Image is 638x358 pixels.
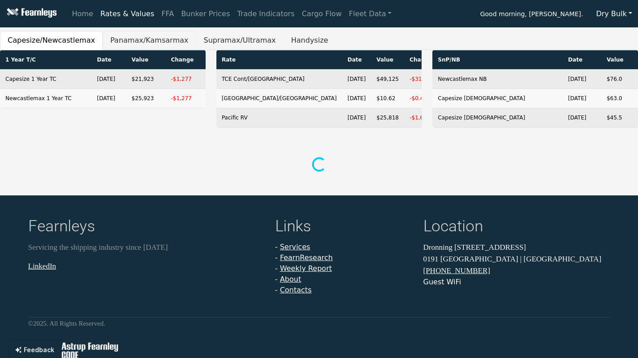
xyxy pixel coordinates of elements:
[158,5,178,23] a: FFA
[28,242,264,253] p: Servicing the shipping industry since [DATE]
[590,5,638,22] button: Dry Bulk
[177,5,233,23] a: Bunker Prices
[4,8,57,19] img: Fearnleys Logo
[404,50,438,70] th: Change
[280,275,301,283] a: About
[275,252,413,263] li: -
[371,89,405,108] td: $10.62
[563,89,601,108] td: [DATE]
[92,89,126,108] td: [DATE]
[233,5,298,23] a: Trade Indicators
[275,263,413,274] li: -
[216,108,342,128] td: Pacific RV
[280,243,310,251] a: Services
[97,5,158,23] a: Rates & Values
[601,50,638,70] th: Value
[216,50,342,70] th: Rate
[68,5,97,23] a: Home
[432,89,563,108] td: Capesize [DEMOGRAPHIC_DATA]
[563,70,601,89] td: [DATE]
[275,217,413,238] h4: Links
[371,70,405,89] td: $49,125
[166,50,206,70] th: Change
[92,50,126,70] th: Date
[216,70,342,89] td: TCE Cont/[GEOGRAPHIC_DATA]
[342,50,371,70] th: Date
[28,320,106,327] small: © 2025 . All Rights Reserved.
[601,70,638,89] td: $76.0
[423,217,610,238] h4: Location
[216,89,342,108] td: [GEOGRAPHIC_DATA]/[GEOGRAPHIC_DATA]
[126,89,166,108] td: $25,923
[563,108,601,128] td: [DATE]
[283,31,336,50] button: Handysize
[275,242,413,252] li: -
[480,7,583,22] span: Good morning, [PERSON_NAME].
[563,50,601,70] th: Date
[28,262,56,270] a: LinkedIn
[298,5,345,23] a: Cargo Flow
[345,5,395,23] a: Fleet Data
[196,31,283,50] button: Supramax/Ultramax
[280,286,312,294] a: Contacts
[432,108,563,128] td: Capesize [DEMOGRAPHIC_DATA]
[126,50,166,70] th: Value
[28,217,264,238] h4: Fearnleys
[166,89,206,108] td: -$1,277
[103,31,196,50] button: Panamax/Kamsarmax
[423,277,461,287] button: Guest WiFi
[404,70,438,89] td: -$313
[432,50,563,70] th: SnP/NB
[404,89,438,108] td: -$0.40
[166,70,206,89] td: -$1,277
[601,108,638,128] td: $45.5
[92,70,126,89] td: [DATE]
[423,266,490,275] a: [PHONE_NUMBER]
[423,242,610,253] p: Dronning [STREET_ADDRESS]
[342,89,371,108] td: [DATE]
[371,108,405,128] td: $25,818
[601,89,638,108] td: $63.0
[275,285,413,296] li: -
[280,253,333,262] a: FearnResearch
[342,108,371,128] td: [DATE]
[423,253,610,265] p: 0191 [GEOGRAPHIC_DATA] | [GEOGRAPHIC_DATA]
[342,70,371,89] td: [DATE]
[432,70,563,89] td: Newcastlemax NB
[404,108,438,128] td: -$1,605
[280,264,332,273] a: Weekly Report
[371,50,405,70] th: Value
[275,274,413,285] li: -
[126,70,166,89] td: $21,923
